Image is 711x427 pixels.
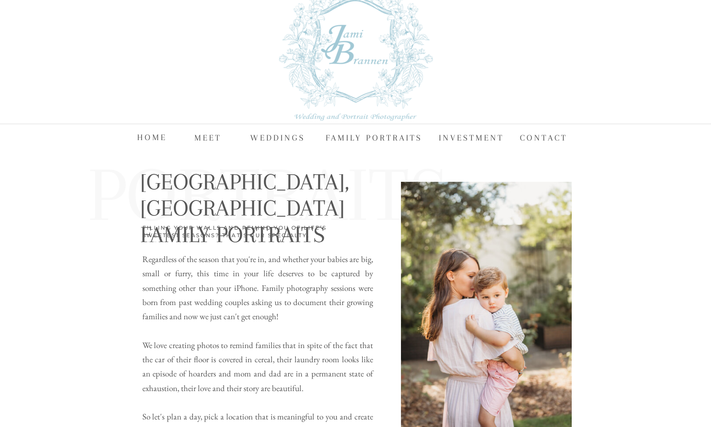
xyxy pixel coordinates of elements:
[142,224,353,239] h3: FILLING YOUR WALLS AND REMIND YOU OF LIFE’S SWEETEST SEASONS? That's our specialty.
[142,252,373,411] p: Regardless of the season that you're in, and whether your babies are big, small or furry, this ti...
[137,130,167,143] a: HOME
[520,130,576,144] a: CONTACT
[439,130,506,144] a: Investment
[326,130,425,144] a: FAMILY PORTRAITS
[87,163,563,230] h2: Portraits
[250,130,306,144] a: WEDDINGS
[194,130,223,144] a: MEET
